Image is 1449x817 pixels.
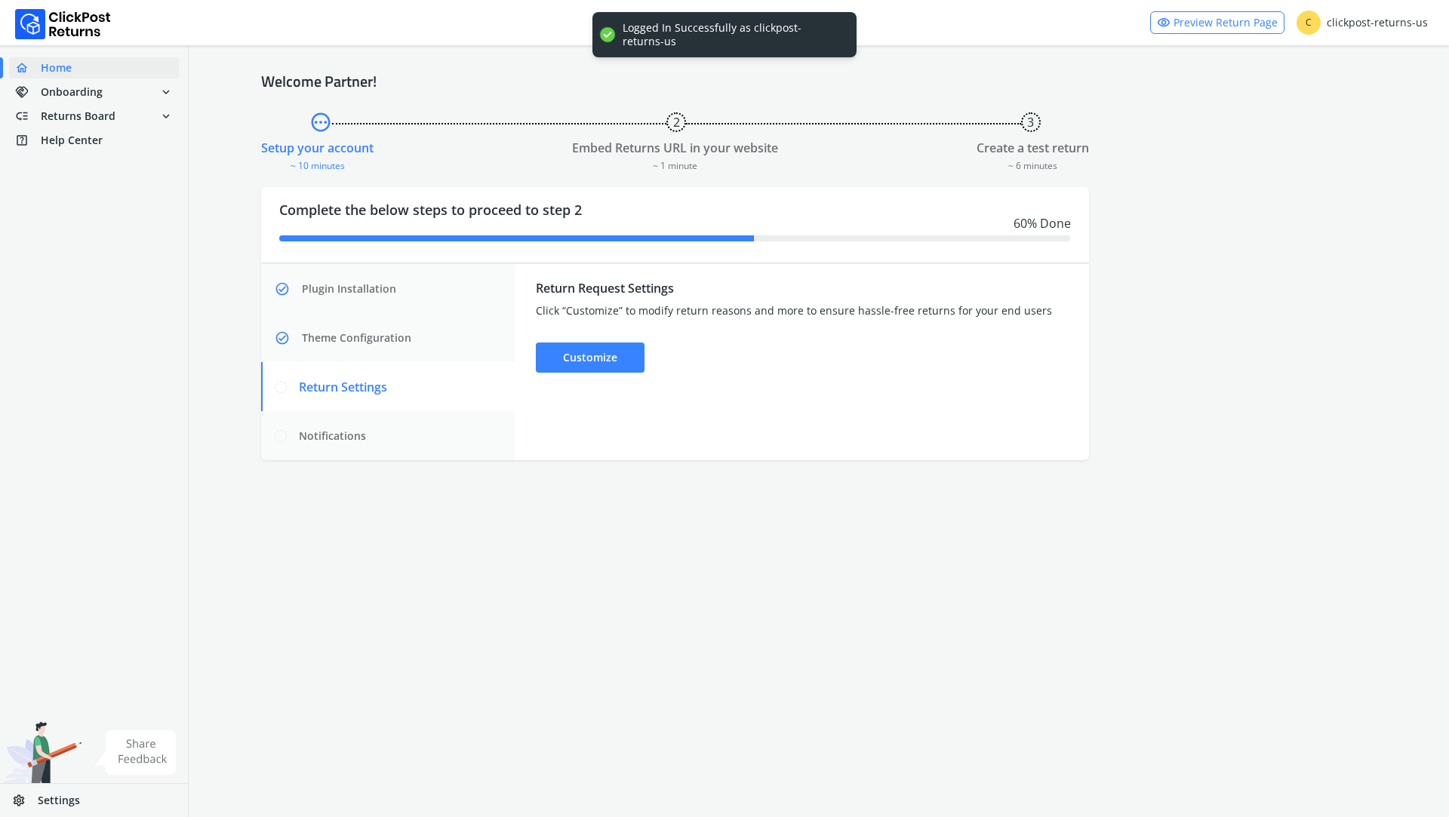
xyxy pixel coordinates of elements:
div: 60 % Done [279,214,1071,232]
div: Customize [536,342,645,373]
a: help_centerHelp Center [9,130,179,151]
span: pending [309,109,332,136]
div: Setup your account [261,139,374,157]
div: Logged In Successfully as clickpost-returns-us [623,21,841,48]
img: Logo [15,9,111,39]
span: Theme Configuration [302,330,411,346]
span: expand_more [159,81,173,103]
span: Help Center [41,133,103,148]
div: ~ 1 minute [572,157,778,172]
span: handshake [15,81,41,103]
a: visibilityPreview Return Page [1150,11,1284,34]
a: homeHome [9,57,179,78]
span: check_circle [275,323,299,353]
div: Embed Returns URL in your website [572,139,778,157]
div: clickpost-returns-us [1297,11,1428,35]
button: 3 [1021,112,1041,132]
span: help_center [15,130,41,151]
span: Notifications [299,428,366,444]
div: ~ 10 minutes [261,157,374,172]
div: Click “Customize” to modify return reasons and more to ensure hassle-free returns for your end users [536,303,1068,318]
span: Home [41,60,72,75]
span: home [15,57,41,78]
span: Plugin Installation [302,281,396,296]
span: settings [12,790,38,811]
div: Return Request Settings [536,279,1068,297]
span: C [1297,11,1321,35]
div: ~ 6 minutes [977,157,1089,172]
span: Returns Board [41,109,115,124]
span: Onboarding [41,84,103,100]
div: Create a test return [977,139,1089,157]
span: Settings [38,793,80,808]
span: Return Settings [299,378,387,396]
span: expand_more [159,106,173,127]
span: visibility [1157,12,1171,33]
h4: Welcome Partner! [261,72,1377,91]
span: check_circle [275,274,299,304]
button: 2 [666,112,686,132]
div: Complete the below steps to proceed to step 2 [261,187,1089,263]
span: low_priority [15,106,41,127]
img: share feedback [94,730,177,775]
